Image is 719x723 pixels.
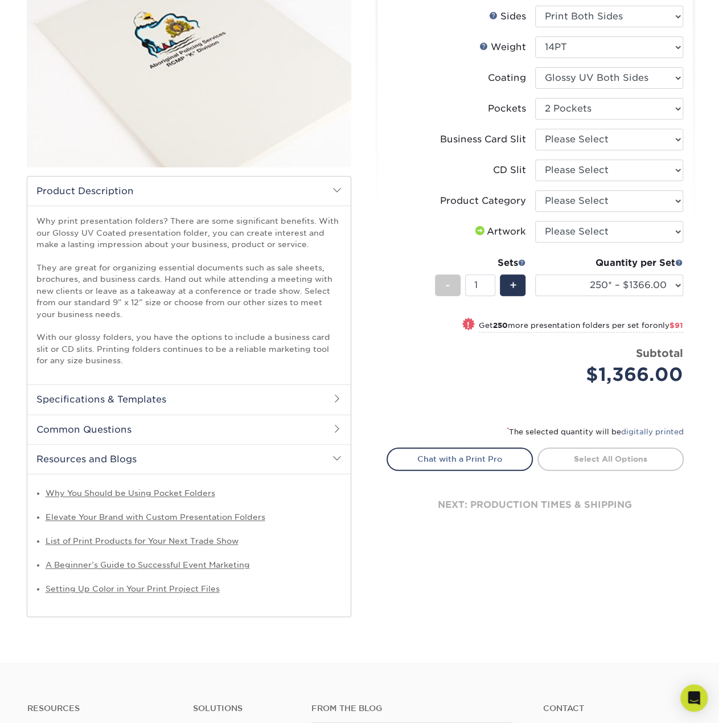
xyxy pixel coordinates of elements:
[636,347,683,359] strong: Subtotal
[27,444,351,474] h2: Resources and Blogs
[479,40,526,54] div: Weight
[653,321,683,330] span: only
[27,384,351,414] h2: Specifications & Templates
[543,704,692,713] a: Contact
[46,536,239,545] a: List of Print Products for Your Next Trade Show
[311,704,512,713] h4: From the Blog
[46,512,265,521] a: Elevate Your Brand with Custom Presentation Folders
[507,428,684,436] small: The selected quantity will be
[440,194,526,208] div: Product Category
[544,361,683,388] div: $1,366.00
[509,277,516,294] span: +
[669,321,683,330] span: $91
[387,447,533,470] a: Chat with a Print Pro
[27,414,351,444] h2: Common Questions
[493,163,526,177] div: CD Slit
[27,176,351,206] h2: Product Description
[535,256,683,270] div: Quantity per Set
[621,428,684,436] a: digitally printed
[479,321,683,332] small: Get more presentation folders per set for
[36,215,342,366] p: Why print presentation folders? There are some significant benefits. With our Glossy UV Coated pr...
[46,560,250,569] a: A Beginner’s Guide to Successful Event Marketing
[473,225,526,239] div: Artwork
[46,584,220,593] a: Setting Up Color in Your Print Project Files
[680,684,708,712] div: Open Intercom Messenger
[493,321,508,330] strong: 250
[440,133,526,146] div: Business Card Slit
[488,102,526,116] div: Pockets
[467,319,470,331] span: !
[488,71,526,85] div: Coating
[489,10,526,23] div: Sides
[445,277,450,294] span: -
[46,488,215,498] a: Why You Should be Using Pocket Folders
[537,447,684,470] a: Select All Options
[435,256,526,270] div: Sets
[387,471,684,539] div: next: production times & shipping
